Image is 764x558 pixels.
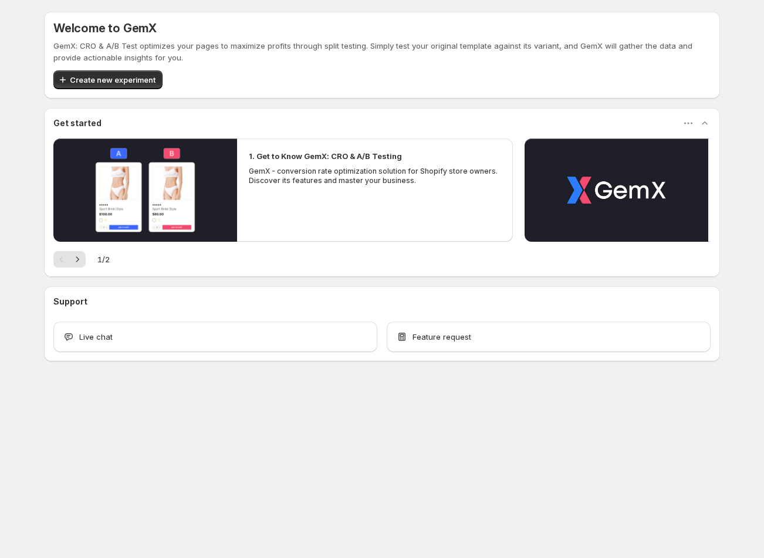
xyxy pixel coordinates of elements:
p: GemX - conversion rate optimization solution for Shopify store owners. Discover its features and ... [249,167,501,185]
span: Feature request [413,331,471,343]
button: Next [69,251,86,268]
h3: Support [53,296,87,307]
span: Create new experiment [70,74,155,86]
button: Play video [53,138,237,242]
h5: Welcome to GemX [53,21,157,35]
h3: Get started [53,117,102,129]
button: Create new experiment [53,70,163,89]
span: 1 / 2 [97,253,110,265]
h2: 1. Get to Know GemX: CRO & A/B Testing [249,150,402,162]
span: Live chat [79,331,113,343]
p: GemX: CRO & A/B Test optimizes your pages to maximize profits through split testing. Simply test ... [53,40,711,63]
nav: Pagination [53,251,86,268]
button: Play video [525,138,708,242]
